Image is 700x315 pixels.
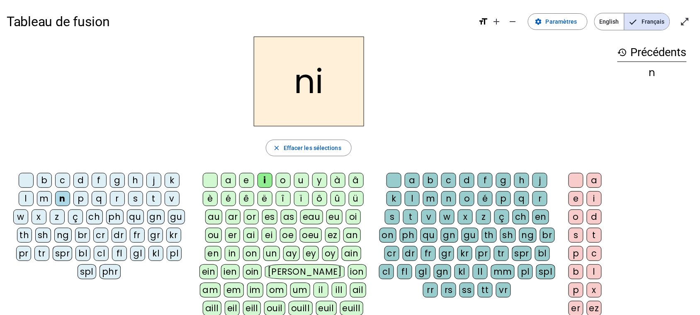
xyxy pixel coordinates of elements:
[441,173,456,188] div: c
[284,143,341,153] span: Effacer les sélections
[494,246,509,261] div: tr
[518,264,533,279] div: pl
[405,191,420,206] div: l
[343,228,361,243] div: an
[491,17,501,27] mat-icon: add
[403,246,418,261] div: dr
[528,13,588,30] button: Paramètres
[569,264,583,279] div: b
[514,191,529,206] div: q
[441,228,458,243] div: gn
[300,209,323,224] div: eau
[281,209,297,224] div: as
[165,191,180,206] div: v
[17,228,32,243] div: th
[494,209,509,224] div: ç
[165,173,180,188] div: k
[205,228,222,243] div: ou
[314,283,328,298] div: il
[455,264,469,279] div: kl
[536,264,555,279] div: spl
[346,209,361,224] div: oi
[617,68,687,78] div: n
[342,246,361,261] div: ain
[500,228,516,243] div: sh
[680,17,690,27] mat-icon: open_in_full
[266,140,352,156] button: Effacer les sélections
[349,191,364,206] div: ü
[462,228,479,243] div: gu
[587,283,602,298] div: x
[379,264,394,279] div: cl
[303,246,319,261] div: ey
[13,209,28,224] div: w
[519,228,537,243] div: ng
[221,191,236,206] div: é
[594,13,670,30] mat-button-toggle-group: Language selection
[92,191,107,206] div: q
[349,173,364,188] div: â
[496,173,511,188] div: g
[94,246,109,261] div: cl
[423,283,438,298] div: rr
[73,173,88,188] div: d
[247,283,263,298] div: im
[19,191,34,206] div: l
[110,173,125,188] div: g
[405,173,420,188] div: a
[112,228,126,243] div: dr
[244,209,259,224] div: or
[312,191,327,206] div: ô
[300,228,322,243] div: oeu
[473,264,488,279] div: ll
[128,191,143,206] div: s
[86,209,103,224] div: ch
[262,228,277,243] div: ei
[221,264,240,279] div: ien
[16,246,31,261] div: pr
[512,246,532,261] div: spr
[569,209,583,224] div: o
[546,17,577,27] span: Paramètres
[476,246,491,261] div: pr
[350,283,366,298] div: ail
[148,246,163,261] div: kl
[166,228,181,243] div: kr
[514,173,529,188] div: h
[263,246,280,261] div: un
[478,173,493,188] div: f
[221,173,236,188] div: a
[423,191,438,206] div: m
[325,228,340,243] div: ez
[243,246,260,261] div: on
[441,283,456,298] div: rs
[386,191,401,206] div: k
[457,246,472,261] div: kr
[400,228,417,243] div: ph
[130,228,145,243] div: fr
[112,246,127,261] div: fl
[540,228,555,243] div: br
[421,209,436,224] div: v
[384,246,399,261] div: cr
[273,144,280,152] mat-icon: close
[75,228,90,243] div: br
[421,246,436,261] div: fr
[283,246,300,261] div: ay
[488,13,505,30] button: Augmenter la taille de la police
[267,283,287,298] div: om
[147,209,165,224] div: gn
[440,209,455,224] div: w
[262,209,277,224] div: es
[508,17,518,27] mat-icon: remove
[92,173,107,188] div: f
[243,228,258,243] div: ai
[332,283,347,298] div: ill
[254,37,364,126] h2: ni
[7,8,472,35] h1: Tableau de fusion
[569,246,583,261] div: p
[35,228,51,243] div: sh
[459,191,474,206] div: o
[37,191,52,206] div: m
[243,264,262,279] div: oin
